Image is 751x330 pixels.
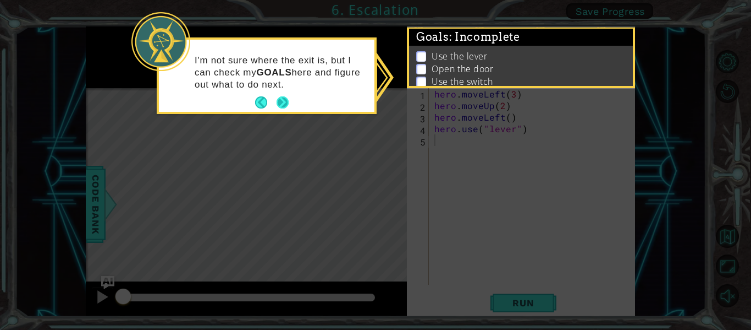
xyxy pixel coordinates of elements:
[432,75,493,88] p: Use the switch
[416,30,520,44] span: Goals
[432,63,493,75] p: Open the door
[273,93,292,112] button: Next
[432,50,487,62] p: Use the lever
[195,55,367,91] p: I'm not sure where the exit is, but I can check my here and figure out what to do next.
[449,30,520,44] span: : Incomplete
[256,67,291,78] strong: GOALS
[255,96,277,109] button: Back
